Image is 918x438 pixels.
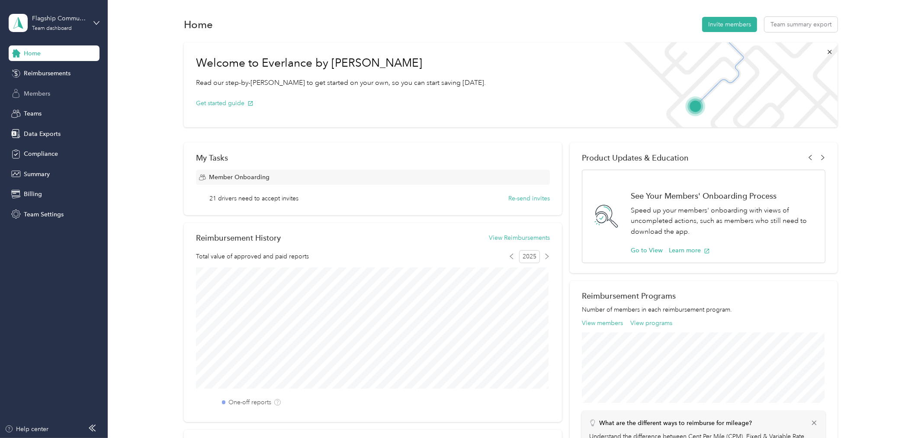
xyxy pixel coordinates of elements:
div: Flagship Communities [32,14,86,23]
button: Get started guide [196,99,254,108]
button: Learn more [669,246,710,255]
span: Teams [24,109,42,118]
span: 21 drivers need to accept invites [210,194,299,203]
p: What are the different ways to reimburse for mileage? [599,419,752,428]
span: Billing [24,190,42,199]
h2: Reimbursement Programs [582,291,826,300]
button: Team summary export [764,17,838,32]
span: Total value of approved and paid reports [196,252,309,261]
span: Product Updates & Education [582,153,689,162]
h1: See Your Members' Onboarding Process [631,191,816,200]
span: Member Onboarding [209,173,270,182]
h1: Home [184,20,213,29]
button: Go to View [631,246,663,255]
button: Re-send invites [508,194,550,203]
label: One-off reports [228,398,271,407]
span: Reimbursements [24,69,71,78]
h2: Reimbursement History [196,233,281,242]
iframe: Everlance-gr Chat Button Frame [870,390,918,438]
span: Data Exports [24,129,61,138]
button: View members [582,319,623,328]
img: Welcome to everlance [616,42,838,127]
button: Invite members [702,17,757,32]
button: View Reimbursements [489,233,550,242]
p: Read our step-by-[PERSON_NAME] to get started on your own, so you can start saving [DATE]. [196,77,486,88]
div: My Tasks [196,153,550,162]
div: Team dashboard [32,26,72,31]
span: Summary [24,170,50,179]
span: Team Settings [24,210,64,219]
p: Number of members in each reimbursement program. [582,305,826,314]
span: 2025 [519,250,540,263]
h1: Welcome to Everlance by [PERSON_NAME] [196,56,486,70]
button: Help center [5,425,49,434]
button: View programs [630,319,672,328]
span: Members [24,89,50,98]
p: Speed up your members' onboarding with views of uncompleted actions, such as members who still ne... [631,205,816,237]
span: Home [24,49,41,58]
span: Compliance [24,149,58,158]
